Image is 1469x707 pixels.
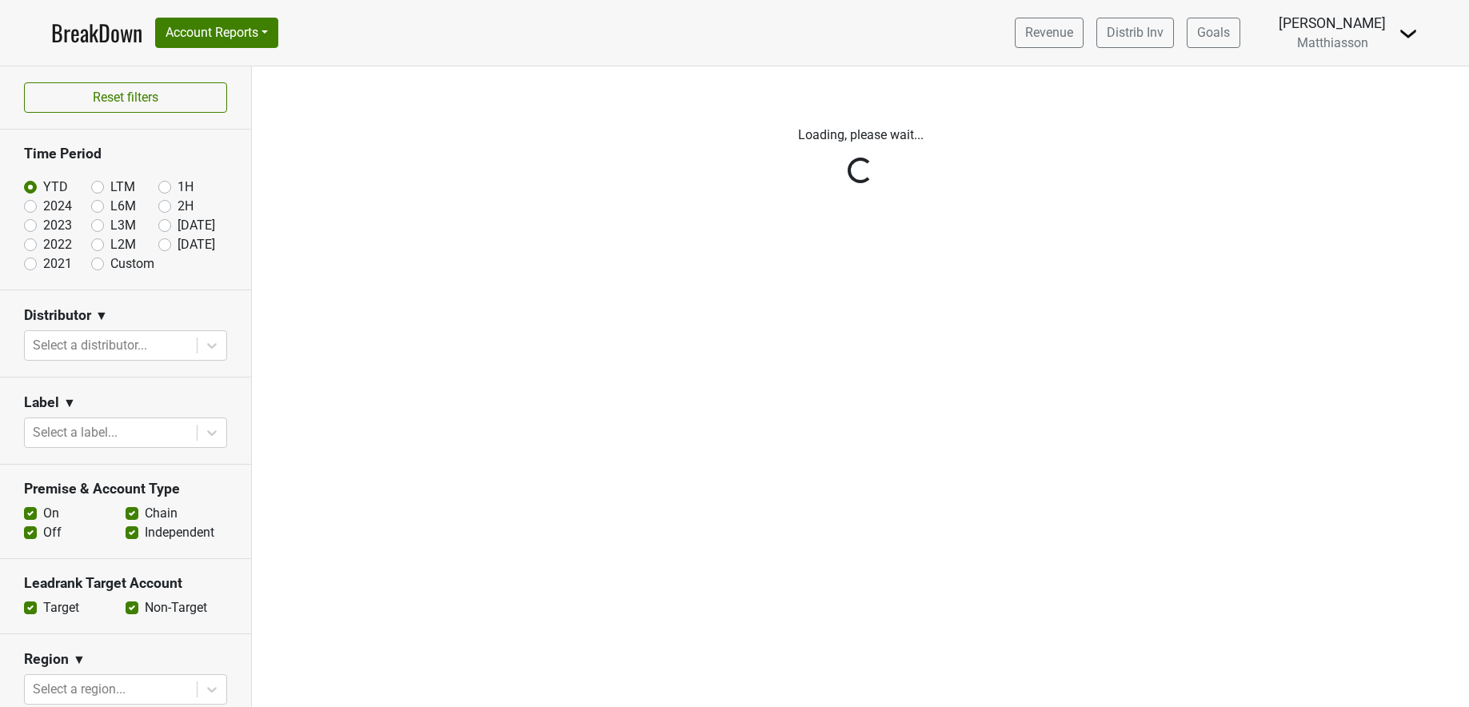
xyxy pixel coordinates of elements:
[417,126,1304,145] p: Loading, please wait...
[1187,18,1240,48] a: Goals
[51,16,142,50] a: BreakDown
[1279,13,1386,34] div: [PERSON_NAME]
[1015,18,1084,48] a: Revenue
[1297,35,1368,50] span: Matthiasson
[155,18,278,48] button: Account Reports
[1096,18,1174,48] a: Distrib Inv
[1399,24,1418,43] img: Dropdown Menu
